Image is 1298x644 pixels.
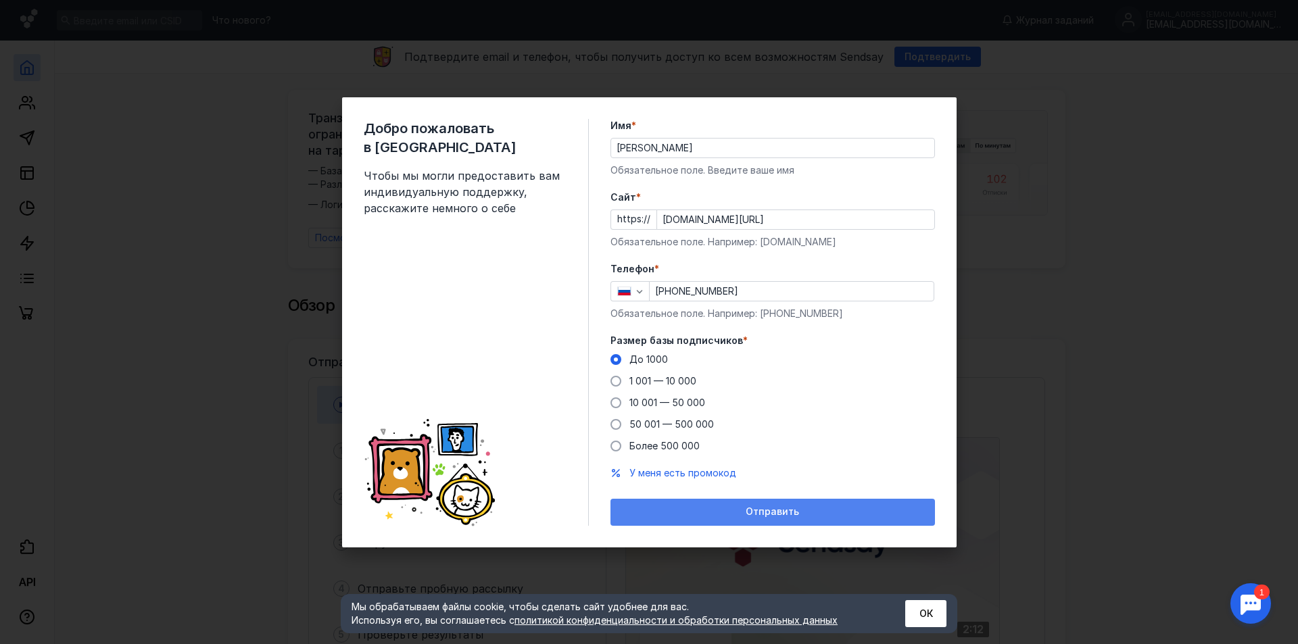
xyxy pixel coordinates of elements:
a: политикой конфиденциальности и обработки персональных данных [514,614,838,626]
button: ОК [905,600,946,627]
div: Обязательное поле. Например: [DOMAIN_NAME] [610,235,935,249]
span: Cайт [610,191,636,204]
div: 1 [30,8,46,23]
span: 50 001 — 500 000 [629,418,714,430]
span: 1 001 — 10 000 [629,375,696,387]
span: Размер базы подписчиков [610,334,743,347]
span: Отправить [746,506,799,518]
div: Обязательное поле. Введите ваше имя [610,164,935,177]
button: Отправить [610,499,935,526]
span: Чтобы мы могли предоставить вам индивидуальную поддержку, расскажите немного о себе [364,168,567,216]
span: Имя [610,119,631,132]
button: У меня есть промокод [629,466,736,480]
span: У меня есть промокод [629,467,736,478]
span: Телефон [610,262,654,276]
div: Обязательное поле. Например: [PHONE_NUMBER] [610,307,935,320]
div: Мы обрабатываем файлы cookie, чтобы сделать сайт удобнее для вас. Используя его, вы соглашаетесь c [352,600,872,627]
span: Более 500 000 [629,440,700,451]
span: 10 001 — 50 000 [629,397,705,408]
span: До 1000 [629,353,668,365]
span: Добро пожаловать в [GEOGRAPHIC_DATA] [364,119,567,157]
